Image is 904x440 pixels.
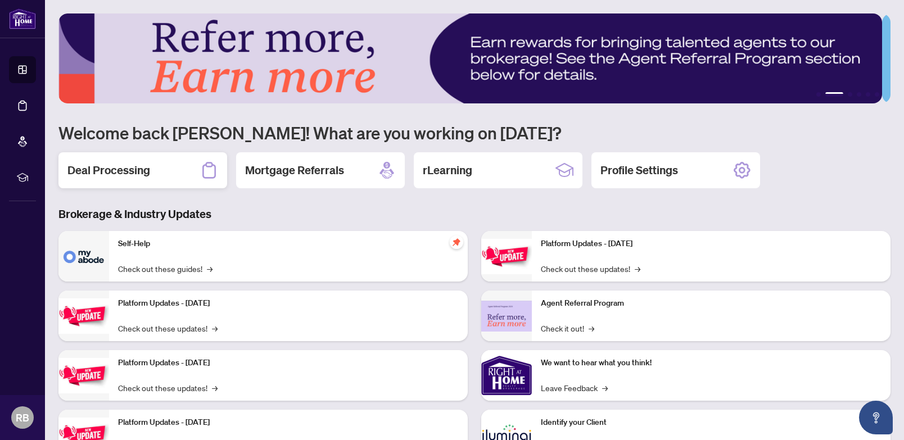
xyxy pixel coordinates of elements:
[118,357,459,369] p: Platform Updates - [DATE]
[58,122,891,143] h1: Welcome back [PERSON_NAME]! What are you working on [DATE]?
[481,350,532,401] img: We want to hear what you think!
[857,92,861,97] button: 4
[245,162,344,178] h2: Mortgage Referrals
[541,322,594,334] a: Check it out!→
[58,231,109,282] img: Self-Help
[118,382,218,394] a: Check out these updates!→
[481,239,532,274] img: Platform Updates - June 23, 2025
[58,358,109,393] img: Platform Updates - July 21, 2025
[602,382,608,394] span: →
[207,262,213,275] span: →
[118,262,213,275] a: Check out these guides!→
[9,8,36,29] img: logo
[541,262,640,275] a: Check out these updates!→
[541,297,882,310] p: Agent Referral Program
[481,301,532,332] img: Agent Referral Program
[118,322,218,334] a: Check out these updates!→
[866,92,870,97] button: 5
[118,238,459,250] p: Self-Help
[58,298,109,334] img: Platform Updates - September 16, 2025
[118,297,459,310] p: Platform Updates - [DATE]
[600,162,678,178] h2: Profile Settings
[67,162,150,178] h2: Deal Processing
[58,206,891,222] h3: Brokerage & Industry Updates
[589,322,594,334] span: →
[635,262,640,275] span: →
[212,382,218,394] span: →
[118,416,459,429] p: Platform Updates - [DATE]
[16,410,29,425] span: RB
[541,382,608,394] a: Leave Feedback→
[58,13,882,103] img: Slide 1
[423,162,472,178] h2: rLearning
[541,357,882,369] p: We want to hear what you think!
[816,92,821,97] button: 1
[848,92,852,97] button: 3
[541,238,882,250] p: Platform Updates - [DATE]
[875,92,879,97] button: 6
[212,322,218,334] span: →
[450,235,463,249] span: pushpin
[859,401,893,434] button: Open asap
[825,92,843,97] button: 2
[541,416,882,429] p: Identify your Client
